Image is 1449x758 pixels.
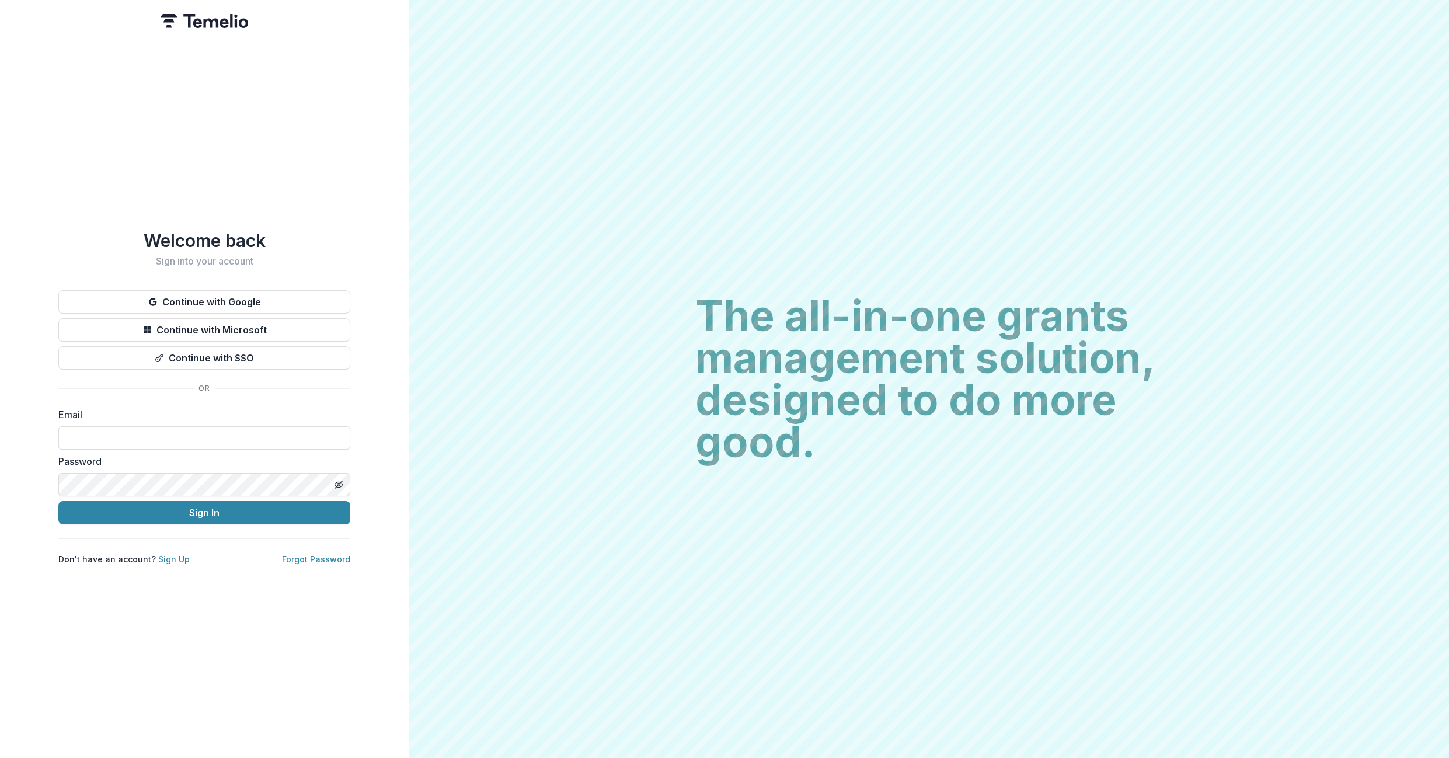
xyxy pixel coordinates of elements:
[58,230,350,251] h1: Welcome back
[58,454,343,468] label: Password
[58,256,350,267] h2: Sign into your account
[58,553,190,565] p: Don't have an account?
[161,14,248,28] img: Temelio
[58,318,350,342] button: Continue with Microsoft
[58,408,343,422] label: Email
[329,475,348,494] button: Toggle password visibility
[158,554,190,564] a: Sign Up
[58,501,350,524] button: Sign In
[282,554,350,564] a: Forgot Password
[58,346,350,370] button: Continue with SSO
[58,290,350,314] button: Continue with Google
